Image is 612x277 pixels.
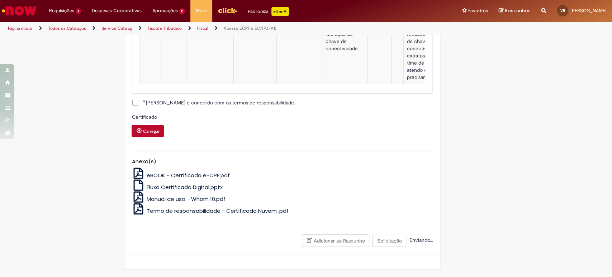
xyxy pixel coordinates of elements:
[76,8,81,14] span: 1
[132,114,158,120] span: Certificado
[1,4,38,18] img: ServiceNow
[142,100,146,103] span: Obrigatório Preenchido
[147,183,223,191] span: Fluxo Certificado Digital.pptx
[132,183,223,191] a: Fluxo Certificado Digital.pptx
[132,125,164,137] button: Carregar anexo de Certificado
[92,7,142,14] span: Despesas Corporativas
[499,8,531,14] a: Rascunhos
[132,159,433,165] h5: Anexo(s)
[8,25,33,31] a: Página inicial
[570,8,607,14] span: [PERSON_NAME]
[132,207,289,215] a: Termo de responsabilidade - Certificado Nuvem .pdf
[147,195,226,203] span: Manual de uso - Whom 10.pdf
[148,25,182,31] a: Fiscal e Tributário
[404,14,461,84] td: Olá boa tarde, preciso de acesso a empresa Arosuco, para liberação de chave de conectividade, ext...
[271,7,289,16] p: +GenAi
[179,8,185,14] span: 2
[132,172,230,179] a: eBOOK - Certificado e-CPF.pdf
[468,7,488,14] span: Favoritos
[197,25,208,31] a: Fiscal
[218,5,237,16] img: click_logo_yellow_360x200.png
[49,7,74,14] span: Requisições
[224,25,276,31] a: Acesso ECPF e ECNPJ (A1)
[322,14,368,84] td: Emissão de extratos e liberação de chave de conectividade
[5,22,403,35] ul: Trilhas de página
[505,7,531,14] span: Rascunhos
[143,128,159,134] small: Carregar
[147,172,230,179] span: eBOOK - Certificado e-CPF.pdf
[142,99,295,106] span: [PERSON_NAME] e concordo com os termos de responsabilidade.
[234,14,277,84] td: 03.134.910/0001-55
[277,14,322,84] td: Outros
[161,14,186,84] td: Empresa
[196,7,207,14] span: More
[408,237,433,243] span: Enviando...
[147,207,289,215] span: Termo de responsabilidade - Certificado Nuvem .pdf
[186,14,234,84] td: Arosuco
[248,7,289,16] div: Padroniza
[101,25,132,31] a: Service Catalog
[152,7,178,14] span: Aprovações
[132,195,226,203] a: Manual de uso - Whom 10.pdf
[48,25,86,31] a: Todos os Catálogos
[560,8,565,13] span: VR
